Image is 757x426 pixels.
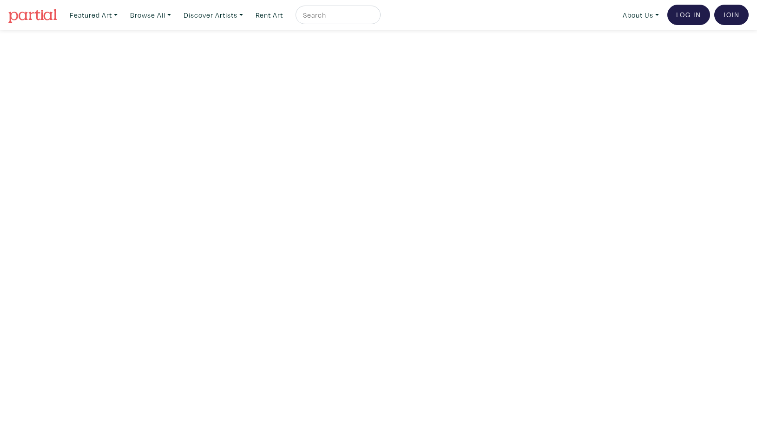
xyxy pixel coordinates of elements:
a: Log In [667,5,710,25]
a: Featured Art [66,6,122,25]
a: Rent Art [251,6,287,25]
a: Join [714,5,749,25]
a: Discover Artists [179,6,247,25]
input: Search [302,9,372,21]
a: Browse All [126,6,175,25]
a: About Us [619,6,663,25]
